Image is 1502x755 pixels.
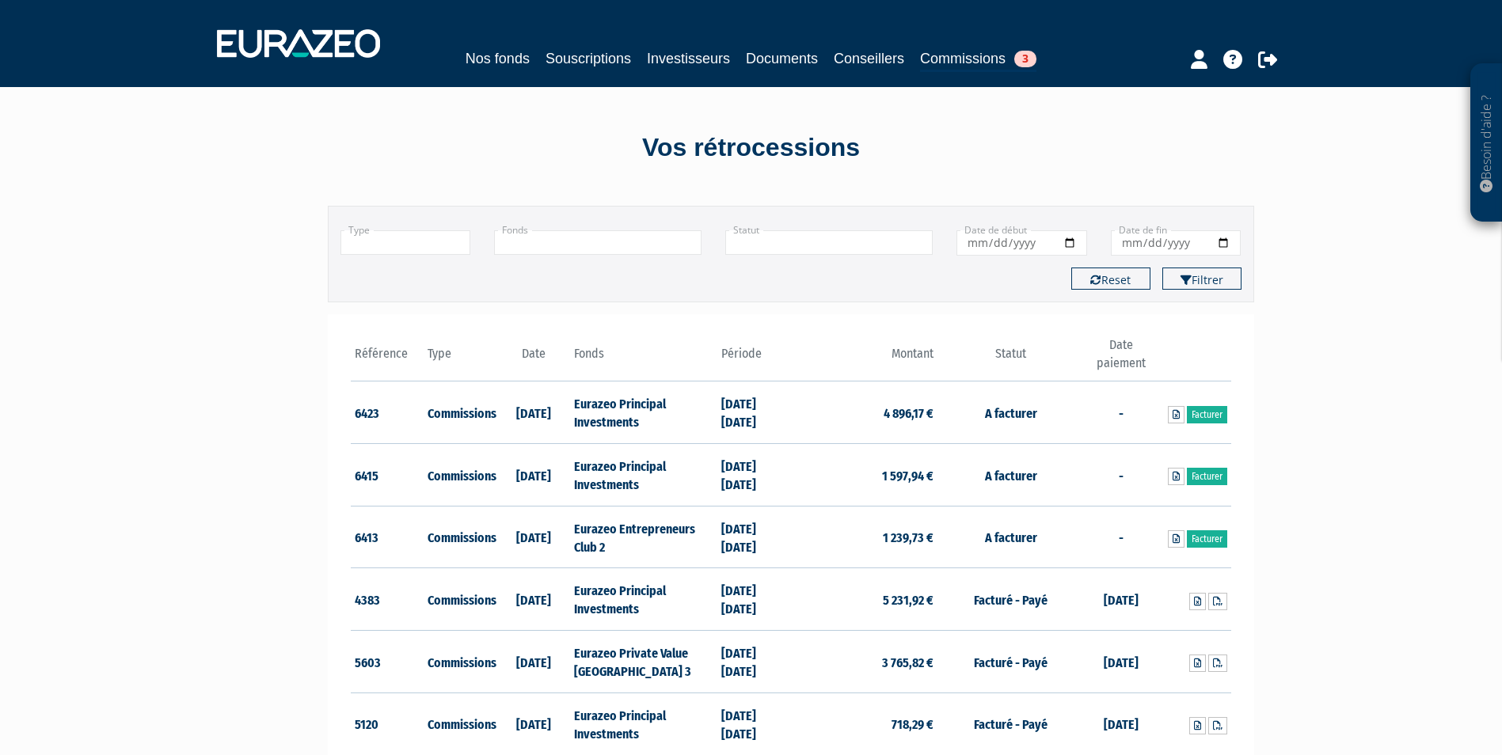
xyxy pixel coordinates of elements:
td: 5120 [351,692,424,755]
th: Type [424,336,497,381]
td: 4 896,17 € [791,381,937,444]
td: [DATE] [DATE] [717,692,791,755]
td: Eurazeo Entrepreneurs Club 2 [570,506,717,568]
td: Commissions [424,568,497,631]
a: Facturer [1187,530,1227,548]
td: A facturer [937,381,1084,444]
td: [DATE] [DATE] [717,568,791,631]
td: 6423 [351,381,424,444]
a: Investisseurs [647,47,730,70]
span: 3 [1014,51,1036,67]
a: Nos fonds [466,47,530,70]
td: Commissions [424,692,497,755]
td: 718,29 € [791,692,937,755]
a: Facturer [1187,468,1227,485]
td: Commissions [424,381,497,444]
td: - [1084,506,1158,568]
td: Commissions [424,444,497,506]
td: A facturer [937,506,1084,568]
td: [DATE] [1084,692,1158,755]
td: 6413 [351,506,424,568]
td: Commissions [424,631,497,693]
td: [DATE] [497,444,571,506]
td: - [1084,381,1158,444]
td: [DATE] [DATE] [717,444,791,506]
th: Période [717,336,791,381]
th: Référence [351,336,424,381]
td: 4383 [351,568,424,631]
td: Eurazeo Principal Investments [570,381,717,444]
th: Statut [937,336,1084,381]
td: - [1084,444,1158,506]
td: [DATE] [497,568,571,631]
td: [DATE] [497,381,571,444]
td: [DATE] [497,631,571,693]
td: 3 765,82 € [791,631,937,693]
td: [DATE] [DATE] [717,631,791,693]
th: Fonds [570,336,717,381]
td: 1 597,94 € [791,444,937,506]
td: Facturé - Payé [937,692,1084,755]
td: [DATE] [497,506,571,568]
td: Eurazeo Principal Investments [570,444,717,506]
td: 1 239,73 € [791,506,937,568]
td: Eurazeo Principal Investments [570,692,717,755]
p: Besoin d'aide ? [1477,72,1496,214]
td: [DATE] [497,692,571,755]
td: [DATE] [DATE] [717,506,791,568]
td: 5603 [351,631,424,693]
td: 6415 [351,444,424,506]
a: Documents [746,47,818,70]
img: 1732889491-logotype_eurazeo_blanc_rvb.png [217,29,380,58]
td: Facturé - Payé [937,631,1084,693]
div: Vos rétrocessions [300,130,1203,166]
td: Facturé - Payé [937,568,1084,631]
td: [DATE] [DATE] [717,381,791,444]
a: Conseillers [834,47,904,70]
th: Date paiement [1084,336,1158,381]
a: Souscriptions [546,47,631,70]
td: Eurazeo Principal Investments [570,568,717,631]
td: [DATE] [1084,568,1158,631]
td: 5 231,92 € [791,568,937,631]
td: A facturer [937,444,1084,506]
button: Filtrer [1162,267,1242,290]
th: Date [497,336,571,381]
a: Commissions3 [920,47,1036,72]
td: [DATE] [1084,631,1158,693]
td: Eurazeo Private Value [GEOGRAPHIC_DATA] 3 [570,631,717,693]
th: Montant [791,336,937,381]
button: Reset [1071,267,1150,290]
a: Facturer [1187,406,1227,423]
td: Commissions [424,506,497,568]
